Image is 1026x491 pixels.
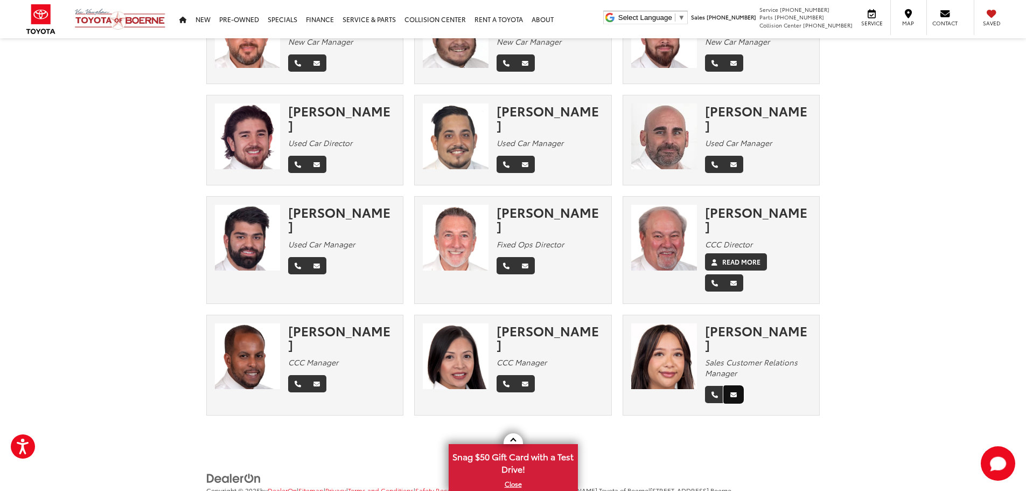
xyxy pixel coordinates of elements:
[759,21,801,29] span: Collision Center
[288,156,308,173] a: Phone
[724,274,743,292] a: Email
[74,8,166,30] img: Vic Vaughan Toyota of Boerne
[497,375,516,392] a: Phone
[705,239,752,250] em: CCC Director
[497,323,603,352] div: [PERSON_NAME]
[803,21,853,29] span: [PHONE_NUMBER]
[705,357,798,378] em: Sales Customer Relations Manager
[981,446,1015,481] svg: Start Chat
[215,205,281,271] img: Cory Dorsey
[705,137,772,148] em: Used Car Manager
[497,156,516,173] a: Phone
[618,13,672,22] span: Select Language
[497,205,603,233] div: [PERSON_NAME]
[705,386,724,403] a: Phone
[423,103,488,169] img: Larry Horn
[705,274,724,292] a: Phone
[705,103,812,132] div: [PERSON_NAME]
[497,36,561,47] em: New Car Manager
[206,472,261,482] a: DealerOn
[759,13,773,21] span: Parts
[288,36,353,47] em: New Car Manager
[288,54,308,72] a: Phone
[515,257,535,274] a: Email
[215,323,281,389] img: Nate Akalu
[774,13,824,21] span: [PHONE_NUMBER]
[497,357,547,368] em: CCC Manager
[307,375,326,392] a: Email
[497,103,603,132] div: [PERSON_NAME]
[288,103,395,132] div: [PERSON_NAME]
[423,205,488,271] img: Johnny Marker
[288,137,352,148] em: Used Car Director
[618,13,685,22] a: Select Language​
[691,13,705,21] span: Sales
[724,156,743,173] a: Email
[497,239,564,250] em: Fixed Ops Director
[980,19,1003,27] span: Saved
[515,375,535,392] a: Email
[722,257,760,267] label: Read More
[515,54,535,72] a: Email
[707,13,756,21] span: [PHONE_NUMBER]
[860,19,884,27] span: Service
[423,323,488,389] img: Perla Harvey
[515,156,535,173] a: Email
[705,253,767,271] a: Read More
[705,323,812,352] div: [PERSON_NAME]
[705,54,724,72] a: Phone
[497,137,563,148] em: Used Car Manager
[288,357,338,368] em: CCC Manager
[724,386,743,403] a: Email
[631,323,697,389] img: Trinity Vasquez
[307,156,326,173] a: Email
[307,54,326,72] a: Email
[497,54,516,72] a: Phone
[288,257,308,274] a: Phone
[497,257,516,274] a: Phone
[981,446,1015,481] button: Toggle Chat Window
[705,205,812,233] div: [PERSON_NAME]
[288,205,395,233] div: [PERSON_NAME]
[678,13,685,22] span: ▼
[705,156,724,173] a: Phone
[631,103,697,169] img: Gregg Dickey
[450,445,577,478] span: Snag $50 Gift Card with a Test Drive!
[307,257,326,274] a: Email
[631,205,697,271] img: Steve Hill
[288,239,355,250] em: Used Car Manager
[206,473,261,485] img: DealerOn
[288,375,308,392] a: Phone
[896,19,920,27] span: Map
[932,19,958,27] span: Contact
[215,103,281,169] img: David Padilla
[705,36,770,47] em: New Car Manager
[724,54,743,72] a: Email
[759,5,778,13] span: Service
[288,323,395,352] div: [PERSON_NAME]
[780,5,829,13] span: [PHONE_NUMBER]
